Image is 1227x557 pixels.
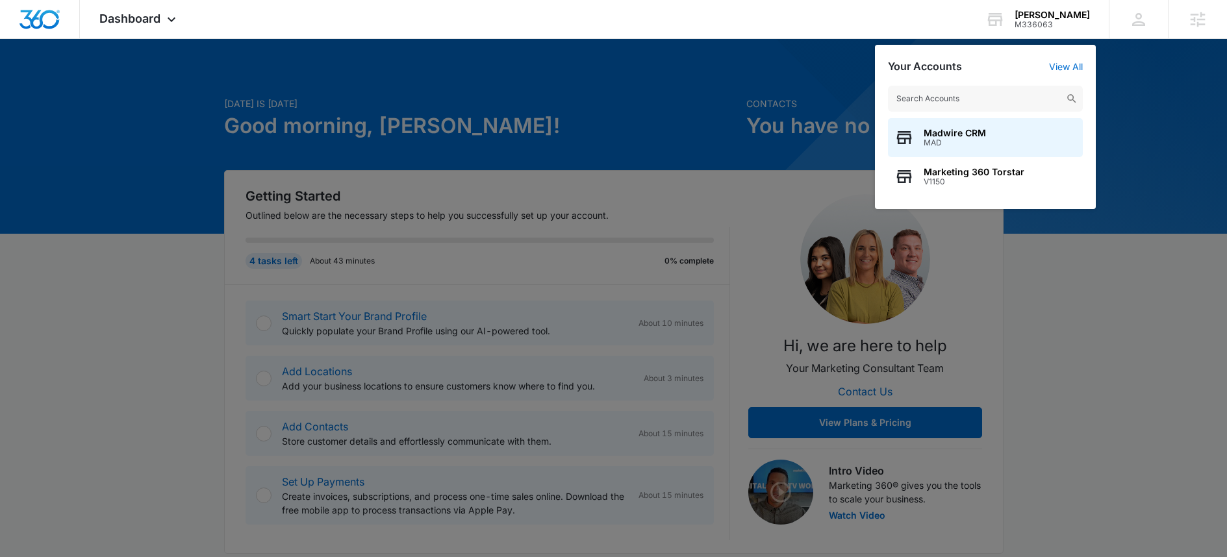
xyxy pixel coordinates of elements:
[21,21,31,31] img: logo_orange.svg
[1015,20,1090,29] div: account id
[144,77,219,85] div: Keywords by Traffic
[36,21,64,31] div: v 4.0.25
[924,177,1024,186] span: V1150
[888,157,1083,196] button: Marketing 360 TorstarV1150
[888,118,1083,157] button: Madwire CRMMAD
[924,128,986,138] span: Madwire CRM
[924,138,986,147] span: MAD
[129,75,140,86] img: tab_keywords_by_traffic_grey.svg
[1015,10,1090,20] div: account name
[49,77,116,85] div: Domain Overview
[99,12,160,25] span: Dashboard
[888,86,1083,112] input: Search Accounts
[1049,61,1083,72] a: View All
[924,167,1024,177] span: Marketing 360 Torstar
[888,60,962,73] h2: Your Accounts
[34,34,143,44] div: Domain: [DOMAIN_NAME]
[35,75,45,86] img: tab_domain_overview_orange.svg
[21,34,31,44] img: website_grey.svg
